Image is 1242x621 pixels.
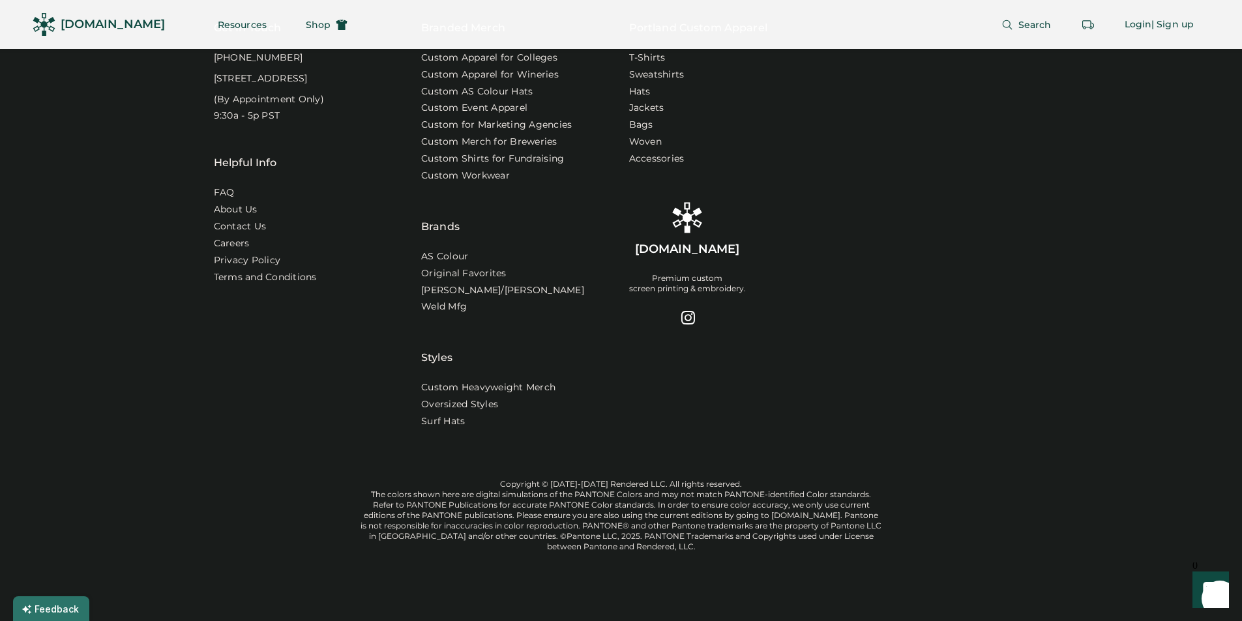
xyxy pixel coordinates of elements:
[986,12,1067,38] button: Search
[629,273,746,294] div: Premium custom screen printing & embroidery.
[629,152,685,166] a: Accessories
[214,254,281,267] a: Privacy Policy
[421,415,465,428] a: Surf Hats
[1018,20,1052,29] span: Search
[421,250,468,263] a: AS Colour
[421,186,460,235] div: Brands
[290,12,363,38] button: Shop
[214,109,280,123] div: 9:30a - 5p PST
[629,85,651,98] a: Hats
[635,241,739,257] div: [DOMAIN_NAME]
[629,102,664,115] a: Jackets
[214,203,258,216] a: About Us
[629,51,666,65] a: T-Shirts
[214,220,267,233] a: Contact Us
[214,237,250,250] a: Careers
[214,93,324,106] div: (By Appointment Only)
[421,169,510,182] a: Custom Workwear
[306,20,331,29] span: Shop
[421,136,557,149] a: Custom Merch for Breweries
[421,267,507,280] a: Original Favorites
[1151,18,1194,31] div: | Sign up
[361,479,882,552] div: Copyright © [DATE]-[DATE] Rendered LLC. All rights reserved. The colors shown here are digital si...
[214,271,317,284] div: Terms and Conditions
[214,155,277,171] div: Helpful Info
[1125,18,1152,31] div: Login
[214,51,303,65] div: [PHONE_NUMBER]
[202,12,282,38] button: Resources
[421,317,452,366] div: Styles
[629,136,662,149] a: Woven
[421,300,467,313] a: Weld Mfg
[629,119,653,132] a: Bags
[421,119,572,132] a: Custom for Marketing Agencies
[214,72,308,85] div: [STREET_ADDRESS]
[421,152,564,166] a: Custom Shirts for Fundraising
[61,16,165,33] div: [DOMAIN_NAME]
[421,102,527,115] a: Custom Event Apparel
[421,68,559,81] a: Custom Apparel for Wineries
[421,398,498,411] a: Oversized Styles
[629,68,685,81] a: Sweatshirts
[421,284,584,297] a: [PERSON_NAME]/[PERSON_NAME]
[672,202,703,233] img: Rendered Logo - Screens
[421,381,555,394] a: Custom Heavyweight Merch
[421,51,557,65] a: Custom Apparel for Colleges
[1075,12,1101,38] button: Retrieve an order
[421,85,533,98] a: Custom AS Colour Hats
[33,13,55,36] img: Rendered Logo - Screens
[1180,562,1236,618] iframe: Front Chat
[214,186,235,199] a: FAQ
